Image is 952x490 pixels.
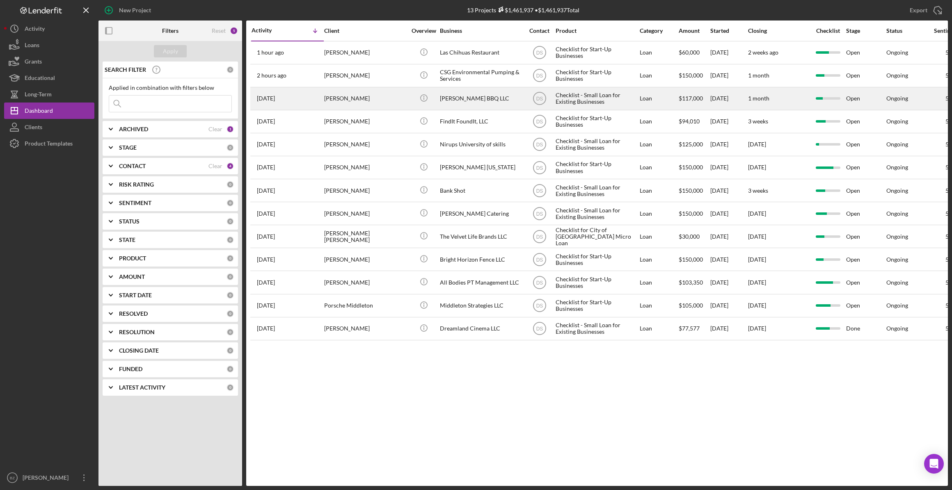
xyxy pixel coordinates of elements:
[227,310,234,317] div: 0
[640,88,678,109] div: Loan
[4,53,94,70] a: Grants
[227,347,234,354] div: 0
[440,226,522,247] div: The Velvet Life Brands LLC
[679,95,703,102] span: $117,000
[324,134,406,155] div: [PERSON_NAME]
[846,88,886,109] div: Open
[846,203,886,224] div: Open
[710,88,747,109] div: [DATE]
[556,157,638,178] div: Checklist for Start-Up Businesses
[640,180,678,201] div: Loan
[227,236,234,244] div: 0
[119,366,142,372] b: FUNDED
[679,233,700,240] span: $30,000
[748,187,768,194] time: 3 weeks
[440,157,522,178] div: [PERSON_NAME] [US_STATE]
[886,27,926,34] div: Status
[536,188,543,194] text: DS
[846,271,886,293] div: Open
[748,164,766,171] time: [DATE]
[440,134,522,155] div: Nirups University of skills
[886,325,908,332] div: Ongoing
[886,141,908,148] div: Ongoing
[710,65,747,87] div: [DATE]
[162,27,178,34] b: Filters
[252,27,288,34] div: Activity
[324,203,406,224] div: [PERSON_NAME]
[679,271,709,293] div: $103,350
[556,65,638,87] div: Checklist for Start-Up Businesses
[710,111,747,132] div: [DATE]
[227,255,234,262] div: 0
[227,199,234,207] div: 0
[4,469,94,486] button: BZ[PERSON_NAME]
[324,111,406,132] div: [PERSON_NAME]
[119,163,146,169] b: CONTACT
[556,27,638,34] div: Product
[810,27,845,34] div: Checklist
[440,295,522,317] div: Middleton Strategies LLC
[679,49,700,56] span: $60,000
[710,318,747,340] div: [DATE]
[119,181,154,188] b: RISK RATING
[886,95,908,102] div: Ongoing
[440,271,522,293] div: All Bodies PT Management LLC
[748,27,810,34] div: Closing
[886,187,908,194] div: Ongoing
[640,27,678,34] div: Category
[710,27,747,34] div: Started
[227,144,234,151] div: 0
[208,126,222,132] div: Clear
[556,203,638,224] div: Checklist - Small Loan for Existing Businesses
[25,21,45,39] div: Activity
[846,248,886,270] div: Open
[536,73,543,79] text: DS
[154,45,187,57] button: Apply
[257,141,275,148] time: 2025-09-12 00:03
[536,119,543,125] text: DS
[4,21,94,37] button: Activity
[119,329,155,335] b: RESOLUTION
[4,135,94,152] button: Product Templates
[748,256,766,263] time: [DATE]
[640,248,678,270] div: Loan
[257,72,286,79] time: 2025-09-30 17:15
[846,42,886,64] div: Open
[886,302,908,309] div: Ongoing
[119,126,148,132] b: ARCHIVED
[536,96,543,102] text: DS
[556,318,638,340] div: Checklist - Small Loan for Existing Businesses
[119,200,151,206] b: SENTIMENT
[98,2,159,18] button: New Project
[710,226,747,247] div: [DATE]
[119,2,151,18] div: New Project
[119,292,152,299] b: START DATE
[324,88,406,109] div: [PERSON_NAME]
[640,42,678,64] div: Loan
[536,326,543,332] text: DS
[119,310,148,317] b: RESOLVED
[4,86,94,103] a: Long-Term
[4,37,94,53] a: Loans
[556,134,638,155] div: Checklist - Small Loan for Existing Businesses
[556,295,638,317] div: Checklist for Start-Up Businesses
[556,111,638,132] div: Checklist for Start-Up Businesses
[640,65,678,87] div: Loan
[227,365,234,373] div: 0
[105,66,146,73] b: SEARCH FILTER
[25,119,42,137] div: Clients
[324,248,406,270] div: [PERSON_NAME]
[748,49,778,56] time: 2 weeks ago
[679,118,700,125] span: $94,010
[324,65,406,87] div: [PERSON_NAME]
[640,318,678,340] div: Loan
[257,187,275,194] time: 2025-09-10 19:06
[208,163,222,169] div: Clear
[440,180,522,201] div: Bank Shot
[4,70,94,86] button: Educational
[21,469,74,488] div: [PERSON_NAME]
[536,165,543,171] text: DS
[556,88,638,109] div: Checklist - Small Loan for Existing Businesses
